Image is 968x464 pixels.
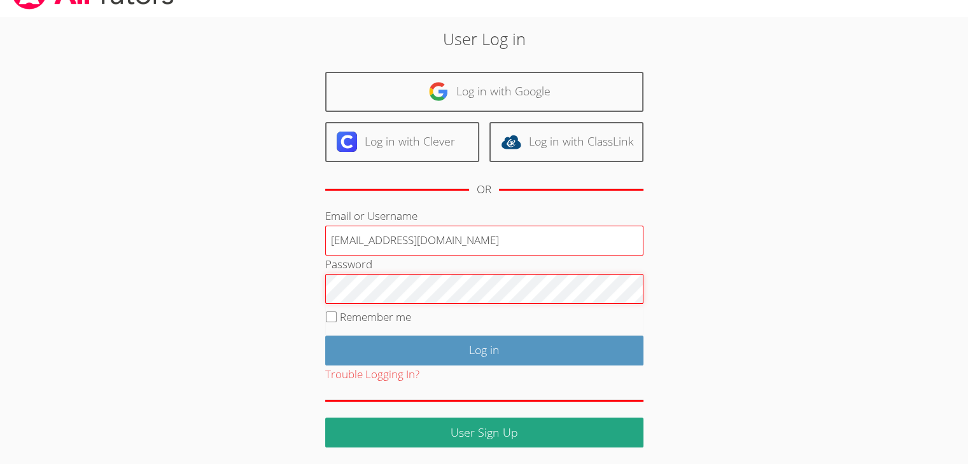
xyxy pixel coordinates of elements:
button: Trouble Logging In? [325,365,419,384]
div: OR [477,181,491,199]
img: clever-logo-6eab21bc6e7a338710f1a6ff85c0baf02591cd810cc4098c63d3a4b26e2feb20.svg [337,132,357,152]
a: Log in with ClassLink [489,122,643,162]
img: classlink-logo-d6bb404cc1216ec64c9a2012d9dc4662098be43eaf13dc465df04b49fa7ab582.svg [501,132,521,152]
a: Log in with Google [325,72,643,112]
h2: User Log in [223,27,745,51]
label: Password [325,257,372,271]
img: google-logo-50288ca7cdecda66e5e0955fdab243c47b7ad437acaf1139b6f446037453330a.svg [428,81,449,102]
label: Remember me [340,310,411,324]
a: Log in with Clever [325,122,479,162]
label: Email or Username [325,208,417,223]
input: Log in [325,336,643,365]
a: User Sign Up [325,418,643,447]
